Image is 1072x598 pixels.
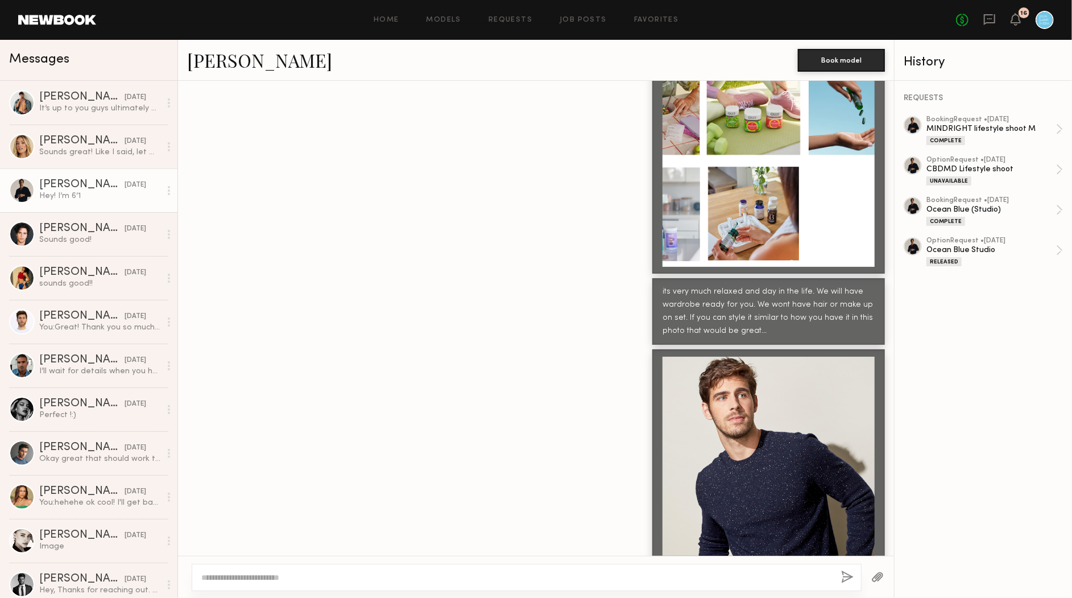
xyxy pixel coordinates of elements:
[926,204,1056,215] div: Ocean Blue (Studio)
[39,442,125,453] div: [PERSON_NAME]
[39,147,160,158] div: Sounds great! Like I said, let me know if you have any questions or want to discuss rates etc! Lo...
[1021,10,1028,17] div: 16
[125,92,146,103] div: [DATE]
[39,234,160,245] div: Sounds good!
[904,56,1063,69] div: History
[39,92,125,103] div: [PERSON_NAME]
[187,48,332,72] a: [PERSON_NAME]
[926,237,1056,245] div: option Request • [DATE]
[926,217,965,226] div: Complete
[125,530,146,541] div: [DATE]
[39,322,160,333] div: You: Great! Thank you so much for the quick response. We'll get back to you soon.
[560,17,607,24] a: Job Posts
[926,197,1056,204] div: booking Request • [DATE]
[39,223,125,234] div: [PERSON_NAME]
[125,136,146,147] div: [DATE]
[374,17,399,24] a: Home
[125,267,146,278] div: [DATE]
[39,366,160,377] div: I’ll wait for details when you have it then. Thank you
[904,94,1063,102] div: REQUESTS
[663,286,875,338] div: its very much relaxed and day in the life. We will have wardrobe ready for you. We wont have hair...
[9,53,69,66] span: Messages
[39,191,160,201] div: Hey! I’m 6’1
[39,354,125,366] div: [PERSON_NAME]
[125,574,146,585] div: [DATE]
[926,116,1063,145] a: bookingRequest •[DATE]MINDRIGHT lifestyle shoot MComplete
[39,179,125,191] div: [PERSON_NAME]
[926,164,1056,175] div: CBDMD Lifestyle shoot
[926,136,965,145] div: Complete
[39,585,160,596] div: Hey, Thanks for reaching out. My day rate would be 2000 per day. Thank you
[125,486,146,497] div: [DATE]
[125,311,146,322] div: [DATE]
[125,180,146,191] div: [DATE]
[39,530,125,541] div: [PERSON_NAME]
[39,486,125,497] div: [PERSON_NAME]
[125,355,146,366] div: [DATE]
[125,443,146,453] div: [DATE]
[634,17,679,24] a: Favorites
[926,257,962,266] div: Released
[798,49,885,72] button: Book model
[926,156,1056,164] div: option Request • [DATE]
[926,116,1056,123] div: booking Request • [DATE]
[39,103,160,114] div: It’s up to you guys ultimately but I’d love to do the shoot and I do think I would still fit the ...
[39,574,125,585] div: [PERSON_NAME]
[798,55,885,64] a: Book model
[125,399,146,410] div: [DATE]
[926,237,1063,266] a: optionRequest •[DATE]Ocean Blue StudioReleased
[39,453,160,464] div: Okay great that should work thanks for the update.
[926,156,1063,185] a: optionRequest •[DATE]CBDMD Lifestyle shootUnavailable
[427,17,461,24] a: Models
[39,410,160,420] div: Perfect !:)
[39,398,125,410] div: [PERSON_NAME]
[39,497,160,508] div: You: hehehe ok cool! I'll get back to you soon
[926,197,1063,226] a: bookingRequest •[DATE]Ocean Blue (Studio)Complete
[39,311,125,322] div: [PERSON_NAME]
[39,278,160,289] div: sounds good!!
[125,224,146,234] div: [DATE]
[39,135,125,147] div: [PERSON_NAME]
[39,267,125,278] div: [PERSON_NAME]
[39,541,160,552] div: Image
[489,17,532,24] a: Requests
[926,123,1056,134] div: MINDRIGHT lifestyle shoot M
[926,176,971,185] div: Unavailable
[926,245,1056,255] div: Ocean Blue Studio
